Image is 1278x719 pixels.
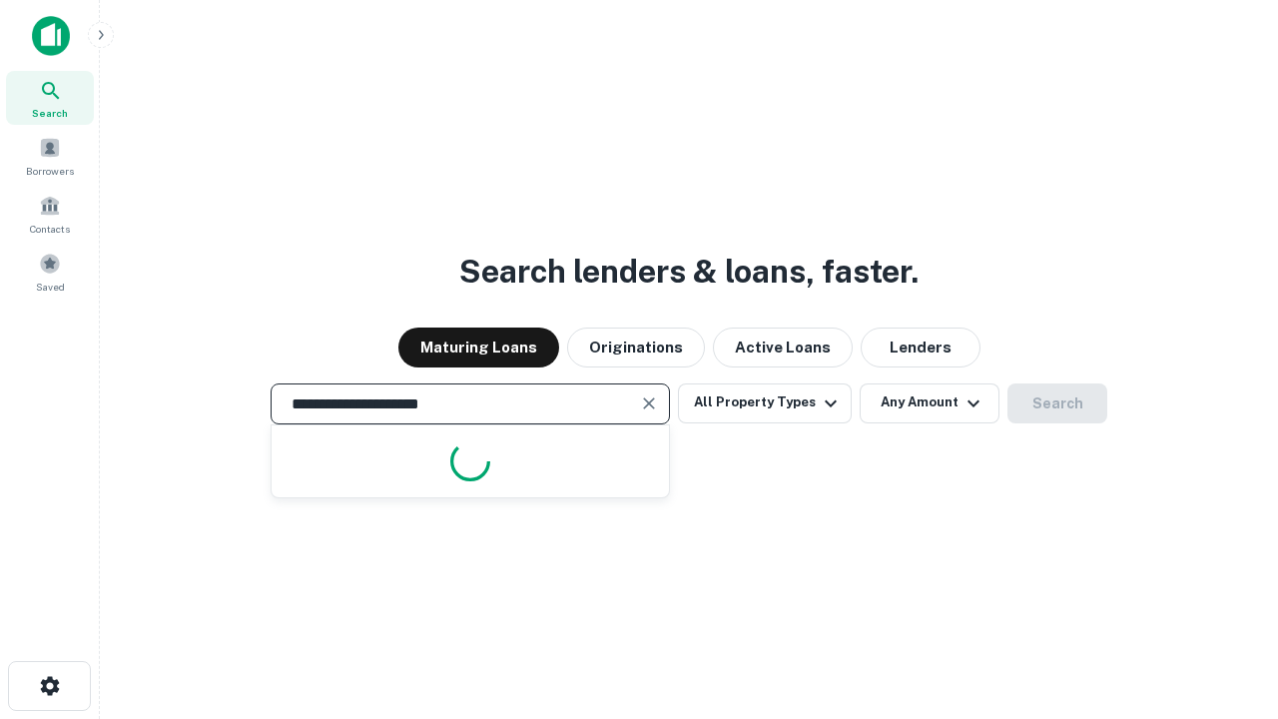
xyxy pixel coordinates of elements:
[32,16,70,56] img: capitalize-icon.png
[635,389,663,417] button: Clear
[26,163,74,179] span: Borrowers
[459,248,919,296] h3: Search lenders & loans, faster.
[678,383,852,423] button: All Property Types
[6,187,94,241] a: Contacts
[713,328,853,367] button: Active Loans
[32,105,68,121] span: Search
[860,383,999,423] button: Any Amount
[36,279,65,295] span: Saved
[30,221,70,237] span: Contacts
[567,328,705,367] button: Originations
[6,245,94,299] a: Saved
[398,328,559,367] button: Maturing Loans
[6,71,94,125] a: Search
[1178,559,1278,655] iframe: Chat Widget
[6,129,94,183] a: Borrowers
[861,328,980,367] button: Lenders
